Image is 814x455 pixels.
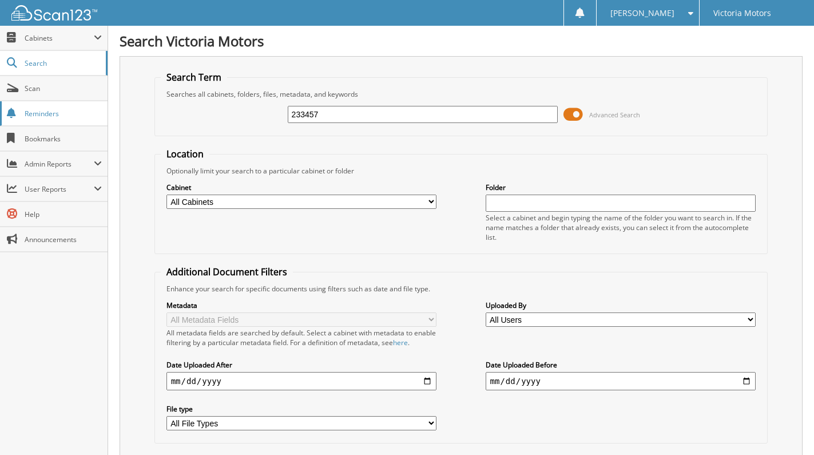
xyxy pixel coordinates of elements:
[393,338,408,347] a: here
[25,58,100,68] span: Search
[757,400,814,455] iframe: Chat Widget
[166,300,437,310] label: Metadata
[486,300,756,310] label: Uploaded By
[120,31,803,50] h1: Search Victoria Motors
[610,10,674,17] span: [PERSON_NAME]
[166,372,437,390] input: start
[486,372,756,390] input: end
[486,360,756,370] label: Date Uploaded Before
[25,109,102,118] span: Reminders
[161,166,762,176] div: Optionally limit your search to a particular cabinet or folder
[11,5,97,21] img: scan123-logo-white.svg
[589,110,640,119] span: Advanced Search
[25,235,102,244] span: Announcements
[486,213,756,242] div: Select a cabinet and begin typing the name of the folder you want to search in. If the name match...
[486,183,756,192] label: Folder
[166,404,437,414] label: File type
[166,183,437,192] label: Cabinet
[161,71,227,84] legend: Search Term
[25,33,94,43] span: Cabinets
[25,84,102,93] span: Scan
[25,134,102,144] span: Bookmarks
[161,284,762,294] div: Enhance your search for specific documents using filters such as date and file type.
[25,184,94,194] span: User Reports
[161,266,293,278] legend: Additional Document Filters
[25,209,102,219] span: Help
[166,360,437,370] label: Date Uploaded After
[166,328,437,347] div: All metadata fields are searched by default. Select a cabinet with metadata to enable filtering b...
[713,10,771,17] span: Victoria Motors
[25,159,94,169] span: Admin Reports
[161,148,209,160] legend: Location
[161,89,762,99] div: Searches all cabinets, folders, files, metadata, and keywords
